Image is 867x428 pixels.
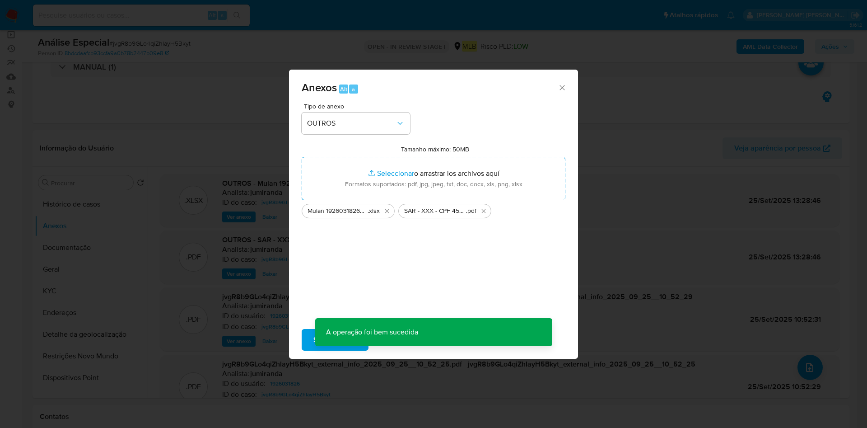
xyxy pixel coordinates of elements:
[382,206,392,216] button: Eliminar Mulan 1926031826_2025_09_23_17_00_03.xlsx
[401,145,469,153] label: Tamanho máximo: 50MB
[368,207,380,216] span: .xlsx
[315,318,429,346] p: A operação foi bem sucedida
[404,207,466,216] span: SAR - XXX - CPF 45885239886 - [PERSON_NAME] [PERSON_NAME]
[302,200,565,218] ul: Archivos seleccionados
[340,85,347,94] span: Alt
[466,207,476,216] span: .pdf
[302,80,337,95] span: Anexos
[352,85,355,94] span: a
[313,330,357,350] span: Subir arquivo
[302,329,368,351] button: Subir arquivo
[304,103,412,109] span: Tipo de anexo
[558,83,566,91] button: Cerrar
[307,119,396,128] span: OUTROS
[478,206,489,216] button: Eliminar SAR - XXX - CPF 45885239886 - LUCAS VINICIUS ANDRADE DE OLIVEIRA.pdf
[308,207,368,216] span: Mulan 1926031826_2025_09_23_17_00_03
[302,113,410,134] button: OUTROS
[384,330,413,350] span: Cancelar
